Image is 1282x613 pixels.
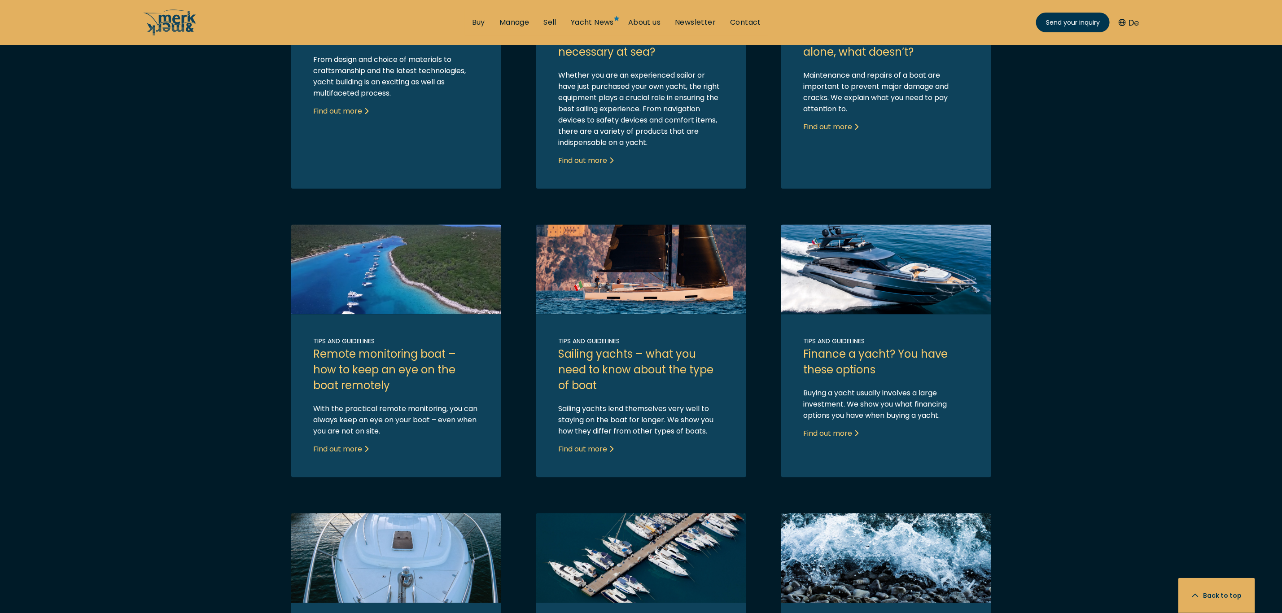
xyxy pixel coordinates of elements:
a: Manage [499,18,529,27]
button: De [1119,17,1139,29]
a: Link to post [536,224,746,477]
a: Send your inquiry [1036,13,1110,32]
a: Contact [730,18,761,27]
a: Sell [543,18,556,27]
a: Buy [472,18,485,27]
a: About us [628,18,661,27]
button: Back to top [1178,578,1255,613]
a: Link to post [781,224,991,477]
a: Newsletter [675,18,716,27]
a: Link to post [291,224,501,477]
a: Yacht News [571,18,614,27]
span: Send your inquiry [1046,18,1100,27]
